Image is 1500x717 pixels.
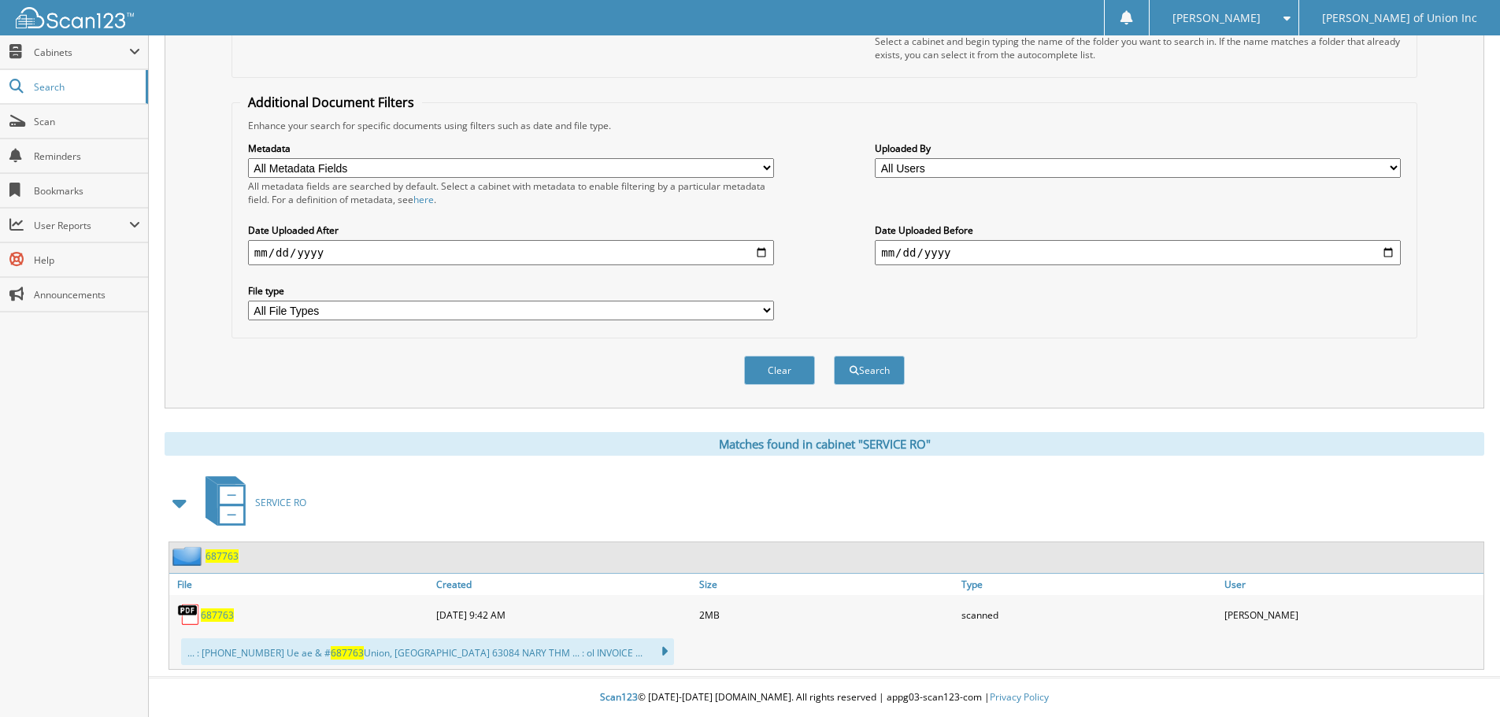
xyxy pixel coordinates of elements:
[957,574,1220,595] a: Type
[1220,574,1483,595] a: User
[34,288,140,301] span: Announcements
[875,224,1401,237] label: Date Uploaded Before
[34,80,138,94] span: Search
[875,240,1401,265] input: end
[206,549,239,563] a: 687763
[248,179,774,206] div: All metadata fields are searched by default. Select a cabinet with metadata to enable filtering b...
[1172,13,1261,23] span: [PERSON_NAME]
[248,284,774,298] label: File type
[34,46,129,59] span: Cabinets
[1421,641,1500,717] iframe: Chat Widget
[432,574,695,595] a: Created
[177,603,201,626] img: PDF.png
[331,646,364,660] span: 687763
[169,574,432,595] a: File
[875,142,1401,155] label: Uploaded By
[149,678,1500,717] div: © [DATE]-[DATE] [DOMAIN_NAME]. All rights reserved | appg03-scan123-com |
[1220,599,1483,630] div: [PERSON_NAME]
[744,356,815,385] button: Clear
[248,240,774,265] input: start
[181,638,674,665] div: ... : [PHONE_NUMBER] Ue ae & # Union, [GEOGRAPHIC_DATA] 63084 NARY THM ... : ol INVOICE ...
[248,224,774,237] label: Date Uploaded After
[34,150,140,163] span: Reminders
[255,496,306,509] span: SERVICE RO
[34,115,140,128] span: Scan
[990,690,1049,704] a: Privacy Policy
[248,142,774,155] label: Metadata
[695,574,958,595] a: Size
[34,184,140,198] span: Bookmarks
[196,471,306,534] a: SERVICE RO
[240,94,422,111] legend: Additional Document Filters
[165,432,1484,456] div: Matches found in cabinet "SERVICE RO"
[172,546,206,566] img: folder2.png
[600,690,638,704] span: Scan123
[875,35,1401,61] div: Select a cabinet and begin typing the name of the folder you want to search in. If the name match...
[34,219,129,232] span: User Reports
[695,599,958,630] div: 2MB
[1322,13,1477,23] span: [PERSON_NAME] of Union Inc
[240,119,1409,132] div: Enhance your search for specific documents using filters such as date and file type.
[957,599,1220,630] div: scanned
[432,599,695,630] div: [DATE] 9:42 AM
[16,7,134,28] img: scan123-logo-white.svg
[34,253,140,267] span: Help
[201,608,234,622] a: 687763
[834,356,905,385] button: Search
[413,193,434,206] a: here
